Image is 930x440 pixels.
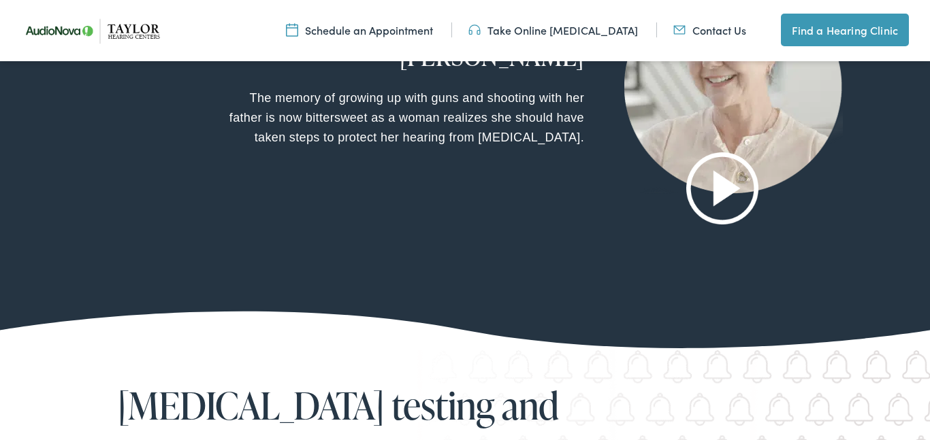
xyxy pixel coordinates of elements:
a: Find a Hearing Clinic [781,14,909,46]
a: Take Online [MEDICAL_DATA] [468,22,638,37]
img: utility icon [286,22,298,37]
img: A play button for hearing health video. [686,152,758,224]
img: utility icon [468,22,481,37]
img: utility icon [673,22,686,37]
a: Schedule an Appointment [286,22,433,37]
a: Contact Us [673,22,746,37]
div: The memory of growing up with guns and shooting with her father is now bittersweet as a woman rea... [87,88,584,147]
